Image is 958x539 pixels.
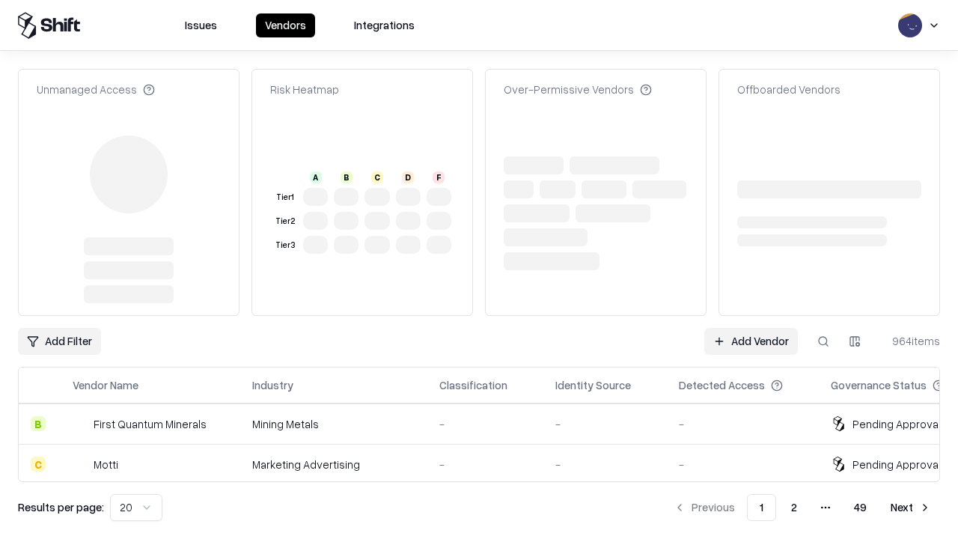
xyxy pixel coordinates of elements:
[371,171,383,183] div: C
[679,377,765,393] div: Detected Access
[252,457,415,472] div: Marketing Advertising
[252,416,415,432] div: Mining Metals
[37,82,155,97] div: Unmanaged Access
[273,239,297,252] div: Tier 3
[94,416,207,432] div: First Quantum Minerals
[779,494,809,521] button: 2
[555,377,631,393] div: Identity Source
[73,457,88,472] img: Motti
[31,416,46,431] div: B
[345,13,424,37] button: Integrations
[679,416,807,432] div: -
[439,377,507,393] div: Classification
[18,328,101,355] button: Add Filter
[402,171,414,183] div: D
[73,416,88,431] img: First Quantum Minerals
[176,13,226,37] button: Issues
[747,494,776,521] button: 1
[341,171,353,183] div: B
[256,13,315,37] button: Vendors
[737,82,840,97] div: Offboarded Vendors
[880,333,940,349] div: 964 items
[555,457,655,472] div: -
[679,457,807,472] div: -
[704,328,798,355] a: Add Vendor
[504,82,652,97] div: Over-Permissive Vendors
[852,416,941,432] div: Pending Approval
[439,457,531,472] div: -
[252,377,293,393] div: Industry
[555,416,655,432] div: -
[73,377,138,393] div: Vendor Name
[831,377,927,393] div: Governance Status
[270,82,339,97] div: Risk Heatmap
[439,416,531,432] div: -
[882,494,940,521] button: Next
[31,457,46,472] div: C
[842,494,879,521] button: 49
[433,171,445,183] div: F
[94,457,118,472] div: Motti
[310,171,322,183] div: A
[273,191,297,204] div: Tier 1
[852,457,941,472] div: Pending Approval
[273,215,297,228] div: Tier 2
[665,494,940,521] nav: pagination
[18,499,104,515] p: Results per page:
